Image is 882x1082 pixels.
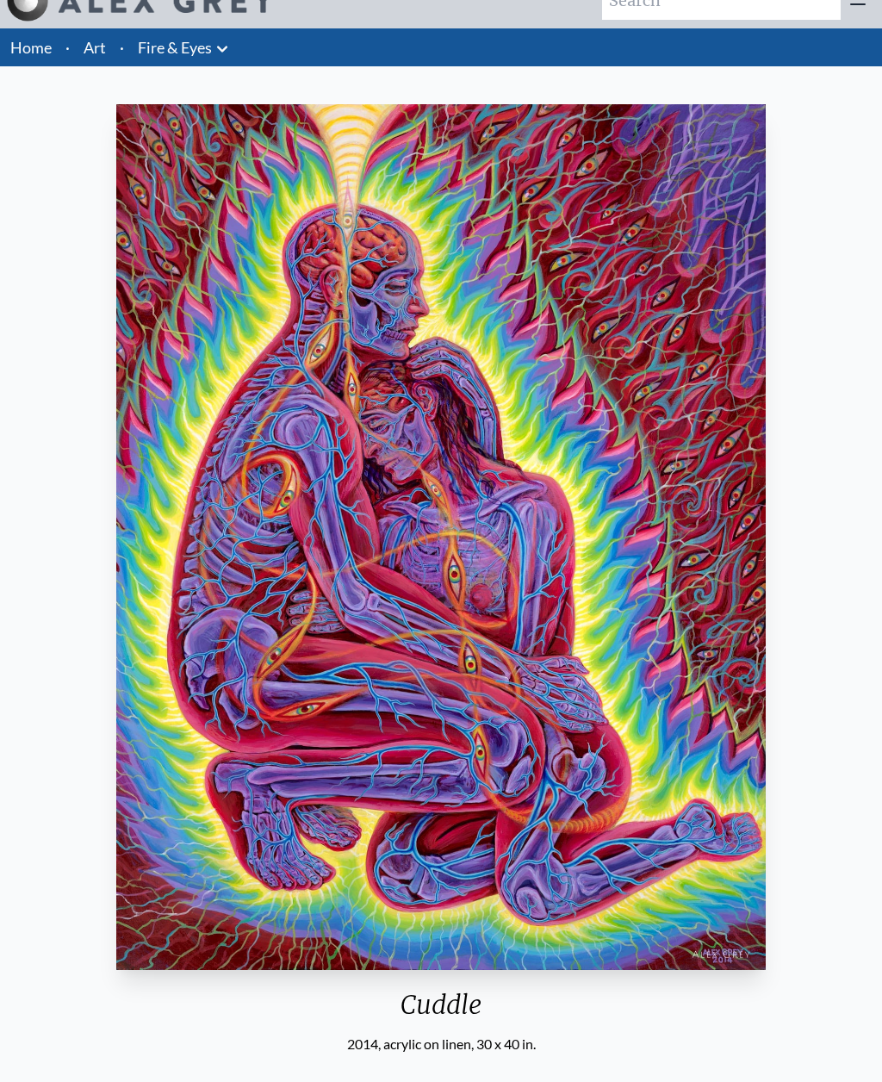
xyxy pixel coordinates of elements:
[138,35,212,59] a: Fire & Eyes
[109,989,772,1034] div: Cuddle
[59,28,77,66] li: ·
[10,38,52,57] a: Home
[84,35,106,59] a: Art
[116,104,765,970] img: Cuddle-2011-Alex-Grey-watermarked.jpg
[109,1034,772,1054] div: 2014, acrylic on linen, 30 x 40 in.
[113,28,131,66] li: ·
